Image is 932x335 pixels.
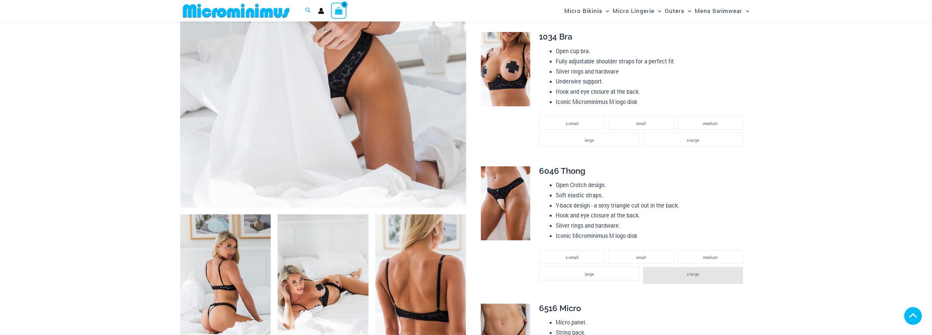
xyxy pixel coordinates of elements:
[556,190,746,200] li: Soft elastic straps.
[539,133,639,147] li: large
[608,250,674,264] li: small
[539,267,639,280] li: large
[684,2,691,19] span: Menu Toggle
[665,2,684,19] span: Outers
[742,2,749,19] span: Menu Toggle
[556,97,746,107] li: Iconic Microminimus M logo disk
[556,220,746,231] li: Silver rings and hardware.
[677,116,743,130] li: medium
[556,87,746,97] li: Hook and eye closure at the back.
[613,2,654,19] span: Micro Lingerie
[539,303,581,313] span: 6516 Micro
[539,32,572,42] span: 1034 Bra
[687,137,699,143] span: x-large
[687,271,699,277] span: x-large
[539,166,585,176] span: 6046 Thong
[564,2,602,19] span: Micro Bikinis
[556,231,746,241] li: Iconic Microminimus M logo disk
[636,255,646,260] span: small
[703,121,717,126] span: medium
[636,121,646,126] span: small
[481,166,530,241] img: Nights Fall Silver Leopard 6046 Thong
[611,2,663,19] a: Micro LingerieMenu ToggleMenu Toggle
[643,267,743,284] li: x-large
[556,46,746,56] li: Open cup bra.
[305,6,311,15] a: Search icon link
[608,116,674,130] li: small
[556,56,746,66] li: Fully adjustable shoulder straps for a perfect fit
[566,121,579,126] span: x-small
[703,255,717,260] span: medium
[318,8,324,14] a: Account icon link
[654,2,661,19] span: Menu Toggle
[585,271,594,277] span: large
[585,137,594,143] span: large
[556,66,746,77] li: Silver rings and hardware
[331,3,347,18] a: View Shopping Cart, empty
[695,2,742,19] span: Mens Swimwear
[539,116,605,130] li: x-small
[539,250,605,264] li: x-small
[556,317,746,328] li: Micro panel.
[643,133,743,147] li: x-large
[693,2,751,19] a: Mens SwimwearMenu ToggleMenu Toggle
[563,2,611,19] a: Micro BikinisMenu ToggleMenu Toggle
[556,76,746,87] li: Underwire support.
[677,250,743,264] li: medium
[602,2,609,19] span: Menu Toggle
[562,1,752,20] nav: Site Navigation
[180,3,292,18] img: MM SHOP LOGO FLAT
[481,32,530,106] img: Nights Fall Silver Leopard 1036 Bra
[556,210,746,220] li: Hook and eye closure at the back.
[566,255,579,260] span: x-small
[663,2,693,19] a: OutersMenu ToggleMenu Toggle
[556,180,746,190] li: Open Crotch design.
[556,200,746,211] li: Y-back design - a sexy triangle cut out in the back.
